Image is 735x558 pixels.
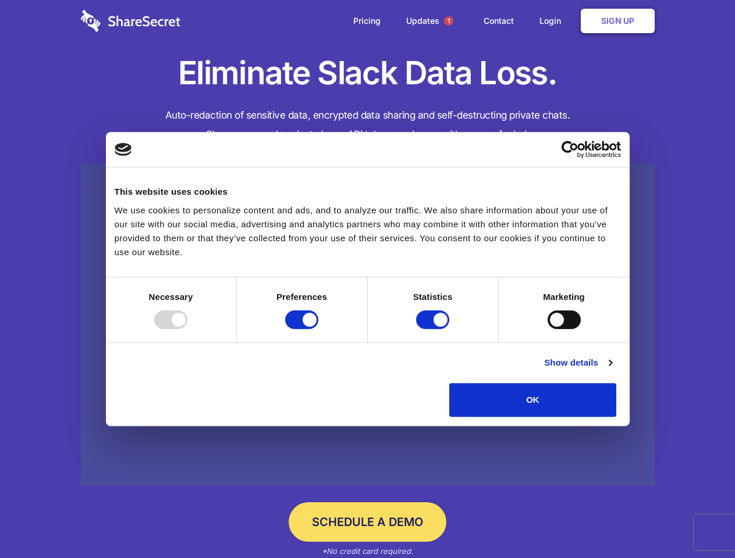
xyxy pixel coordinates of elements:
a: Usercentrics Cookiebot - opens in a new window [519,141,621,158]
h1: Eliminate Slack Data Loss. [81,52,655,94]
span: 1 [444,16,453,26]
a: Show details [544,356,612,370]
a: Wistia video thumbnail [81,164,655,487]
div: This website uses cookies [115,185,621,199]
h4: Auto-redaction of sensitive data, encrypted data sharing and self-destructing private chats. Shar... [81,106,655,144]
strong: Marketing [543,292,585,302]
a: Contact [472,3,525,39]
img: logo [115,143,132,156]
a: Pricing [342,3,392,39]
em: *No credit card required. [322,546,413,556]
strong: Statistics [413,292,453,302]
button: OK [449,383,616,417]
strong: Necessary [149,292,193,302]
a: Sign Up [581,9,655,33]
a: Schedule a Demo [289,502,446,542]
div: We use cookies to personalize content and ads, and to analyze our traffic. We also share informat... [115,203,621,259]
img: logo-wordmark-white-trans-d4663122ce5f474addd5e946df7df03e33cb6a1c49d2221995e7729f52c070b2.svg [81,10,180,32]
a: Login [528,3,578,39]
strong: Preferences [276,292,327,302]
